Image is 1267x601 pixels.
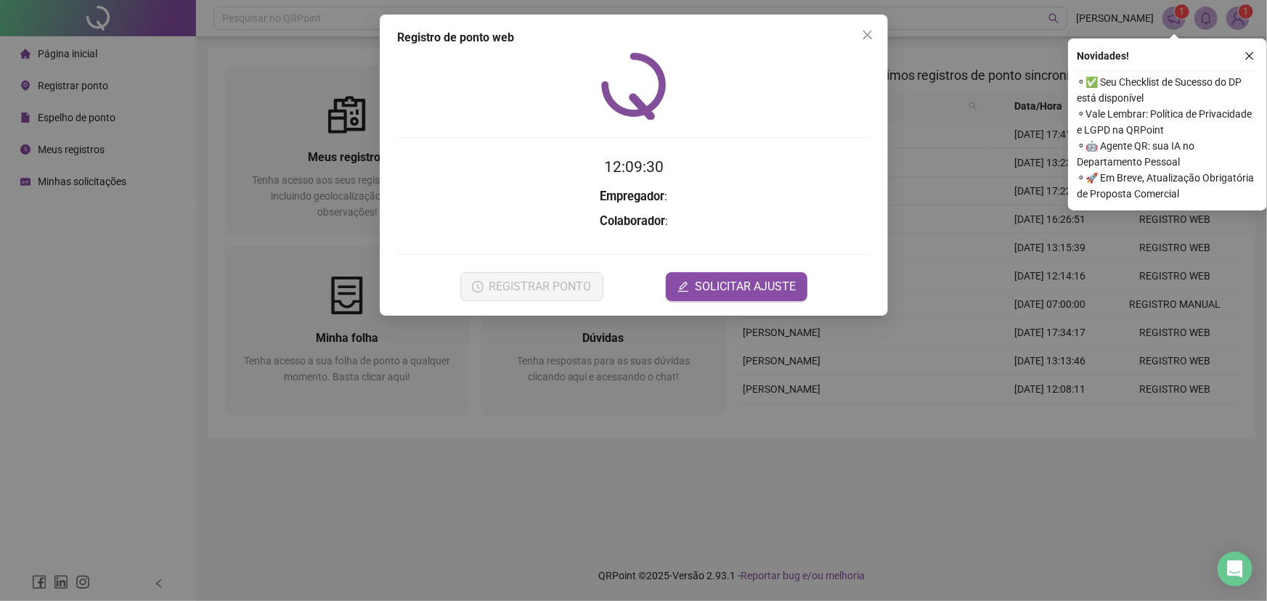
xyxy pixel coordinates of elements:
[1244,51,1255,61] span: close
[397,212,871,231] h3: :
[1077,170,1258,202] span: ⚬ 🚀 Em Breve, Atualização Obrigatória de Proposta Comercial
[1077,138,1258,170] span: ⚬ 🤖 Agente QR: sua IA no Departamento Pessoal
[1077,48,1129,64] span: Novidades !
[600,189,664,203] strong: Empregador
[1077,74,1258,106] span: ⚬ ✅ Seu Checklist de Sucesso do DP está disponível
[600,214,665,228] strong: Colaborador
[1077,106,1258,138] span: ⚬ Vale Lembrar: Política de Privacidade e LGPD na QRPoint
[695,278,796,295] span: SOLICITAR AJUSTE
[460,272,603,301] button: REGISTRAR PONTO
[1218,552,1252,586] div: Open Intercom Messenger
[601,52,667,120] img: QRPoint
[397,187,871,206] h3: :
[856,23,879,46] button: Close
[677,281,689,293] span: edit
[666,272,807,301] button: editSOLICITAR AJUSTE
[862,29,873,41] span: close
[397,29,871,46] div: Registro de ponto web
[604,158,664,176] time: 12:09:30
